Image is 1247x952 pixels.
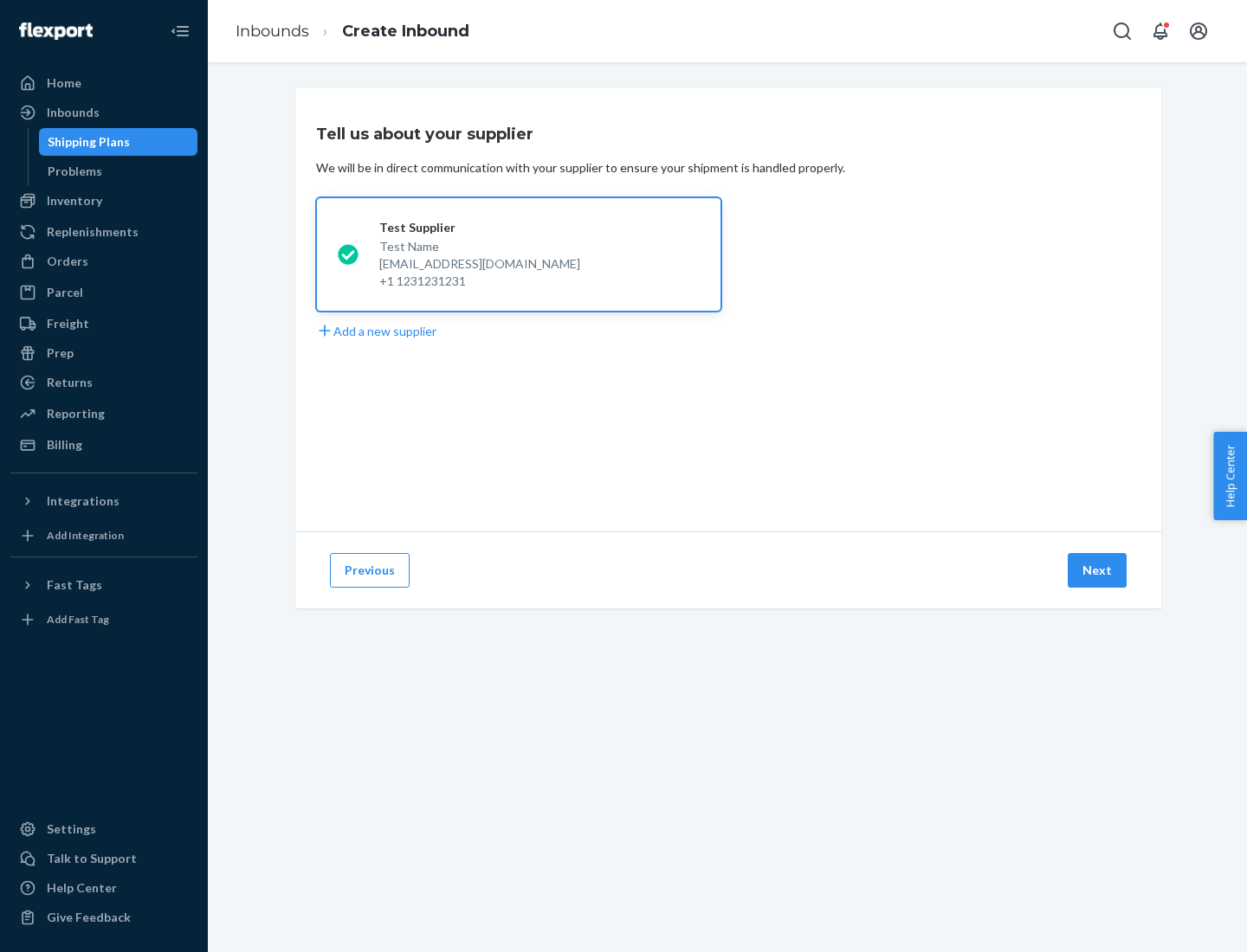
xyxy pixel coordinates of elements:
button: Open Search Box [1105,14,1140,48]
a: Add Fast Tag [10,606,197,634]
button: Open account menu [1181,14,1216,48]
div: Fast Tags [47,576,102,594]
a: Inbounds [236,22,309,41]
a: Replenishments [10,218,197,246]
div: Replenishments [47,223,139,241]
div: Add Fast Tag [47,612,109,627]
a: Settings [10,815,197,843]
div: Add Integration [47,528,124,543]
a: Inventory [10,187,197,215]
div: Returns [47,374,93,391]
a: Parcel [10,279,197,306]
div: Inbounds [47,104,100,121]
div: Orders [47,253,88,270]
div: Help Center [47,879,117,897]
div: Prep [47,344,74,362]
a: Orders [10,248,197,275]
div: Settings [47,820,96,838]
div: Problems [48,163,102,180]
ol: breadcrumbs [222,6,483,57]
button: Fast Tags [10,571,197,599]
button: Add a new supplier [316,322,436,340]
a: Freight [10,310,197,338]
button: Open notifications [1143,14,1178,48]
div: Shipping Plans [48,133,130,151]
h3: Tell us about your supplier [316,123,533,145]
div: Integrations [47,492,120,510]
a: Create Inbound [342,22,469,41]
div: Inventory [47,192,102,209]
div: Give Feedback [47,909,131,926]
div: Billing [47,436,82,453]
a: Inbounds [10,99,197,126]
a: Billing [10,431,197,459]
div: Home [47,74,81,92]
button: Integrations [10,487,197,515]
div: Parcel [47,284,83,301]
div: Freight [47,315,89,332]
a: Returns [10,369,197,396]
button: Close Navigation [163,14,197,48]
a: Reporting [10,400,197,428]
a: Add Integration [10,522,197,550]
img: Flexport logo [19,23,93,40]
a: Help Center [10,874,197,902]
a: Talk to Support [10,845,197,872]
a: Prep [10,339,197,367]
div: We will be in direct communication with your supplier to ensure your shipment is handled properly. [316,159,845,177]
a: Shipping Plans [39,128,198,156]
button: Help Center [1213,432,1247,520]
button: Give Feedback [10,904,197,931]
button: Previous [330,553,410,588]
a: Problems [39,158,198,185]
button: Next [1068,553,1127,588]
div: Talk to Support [47,850,137,867]
div: Reporting [47,405,105,422]
a: Home [10,69,197,97]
